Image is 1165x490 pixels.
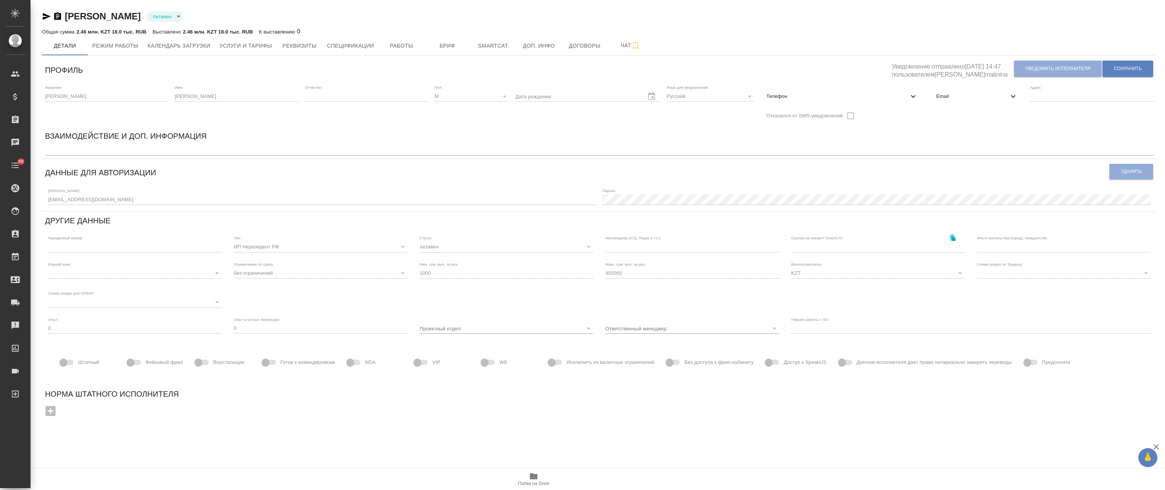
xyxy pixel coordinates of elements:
span: Договоры [566,41,603,51]
h6: Другие данные [45,215,111,227]
label: Ограничение по сроку: [234,262,274,266]
div: Русский [667,91,754,102]
span: Без доступа к фрил-кабинету [684,359,753,366]
div: Активен [147,11,183,22]
span: Календарь загрузки [148,41,211,51]
span: W8 [499,359,507,366]
div: Телефон [760,88,924,105]
label: Схема скидок для GPEMT: [48,291,95,295]
a: [PERSON_NAME] [65,11,141,21]
h6: Данные для авторизации [45,167,156,179]
div: без ограничений [234,268,407,279]
label: Схема скидок по Традосу: [977,262,1023,266]
div: М [434,91,509,102]
h6: Профиль [45,64,83,76]
span: Реквизиты [281,41,318,51]
label: Пароль: [602,189,616,192]
button: 🙏 [1138,448,1157,467]
div: Активен [420,242,593,252]
h6: Взаимодействие и доп. информация [45,130,207,142]
label: Мессенджер (ICQ, Skype и т.п.): [605,236,661,240]
span: Готов к командировкам [280,359,335,366]
label: Пол: [434,85,443,89]
button: Сохранить [1102,61,1153,77]
h5: Уведомление отправлено [DATE] 14:47 пользователем [PERSON_NAME]malinina [892,59,1014,79]
p: 2.46 млн. KZT [76,29,112,35]
label: Отчество: [305,85,322,89]
button: Активен [151,13,174,20]
span: Email [936,93,1008,100]
label: Опыт в устных переводах: [234,317,280,321]
button: Скопировать ссылку [53,12,62,21]
div: ИП Нерезидент РФ [234,242,407,252]
span: Отказался от SMS-уведомлений [766,112,843,120]
button: Скопировать ссылку для ЯМессенджера [42,12,51,21]
label: [PERSON_NAME]: [48,189,80,192]
label: Валюта выплаты: [791,262,822,266]
span: Фейковый фрил [145,359,183,366]
label: Опыт: [48,317,59,321]
label: Статус: [420,236,433,240]
label: Ссылка на аккаунт SmartCAT: [791,236,843,240]
span: Верстальщик [213,359,245,366]
span: Детали [47,41,83,51]
span: VIP [432,359,440,366]
svg: Подписаться [631,41,640,50]
span: Бриф [429,41,466,51]
span: 98 [14,158,28,165]
label: Макс. сум. вып. за раз: [605,262,646,266]
span: Услуги и тарифы [219,41,272,51]
p: 2.46 млн. KZT [183,29,219,35]
p: 18.0 тыс. RUB [112,29,146,35]
div: KZT [791,268,965,279]
span: Штатный [78,359,99,366]
h6: Норма штатного исполнителя [45,388,1154,400]
div: 0 [259,27,300,36]
span: 🙏 [1141,450,1154,466]
p: Общая сумма [42,29,76,35]
span: Спецификации [327,41,374,51]
span: Чат [612,41,649,50]
button: Скопировать ссылку [945,230,961,245]
label: Язык для уведомлений: [667,85,709,89]
label: Порядковый номер: [48,236,83,240]
span: Smartcat [475,41,512,51]
label: Адрес: [1030,85,1042,89]
label: Мин. сум. вып. за раз: [420,262,459,266]
span: Доп. инфо [521,41,557,51]
label: Место жительства (город), гражданство: [977,236,1048,240]
span: Работы [383,41,420,51]
span: Предоплата [1042,359,1070,366]
a: 98 [2,156,29,175]
span: Диплом исполнителя дает право нотариально заверять переводы [857,359,1012,366]
span: NDA [365,359,376,366]
span: Исключить из валютных ограничений [566,359,654,366]
p: Выставлено [153,29,183,35]
p: К выставлению [259,29,297,35]
label: Родной язык: [48,262,71,266]
span: Доступ к SpeakUS [784,359,826,366]
div: Email [930,88,1023,105]
label: Тип: [234,236,241,240]
label: Фамилия: [45,85,62,89]
span: Сохранить [1114,66,1142,72]
span: Телефон [766,93,909,100]
span: Режим работы [92,41,138,51]
p: 18.0 тыс. RUB [218,29,253,35]
label: Навыки работы с ПО: [791,317,829,321]
label: Имя: [175,85,183,89]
